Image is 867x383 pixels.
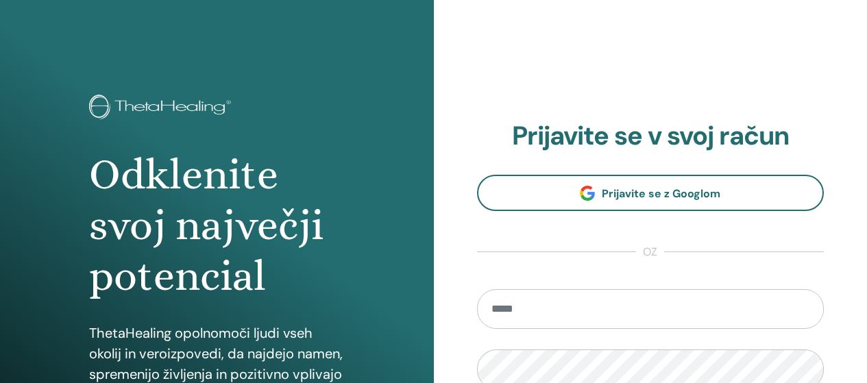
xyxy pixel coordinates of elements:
[477,175,825,211] a: Prijavite se z Googlom
[89,149,344,302] h1: Odklenite svoj največji potencial
[477,121,825,152] h2: Prijavite se v svoj račun
[636,244,664,260] span: oz
[602,186,720,201] span: Prijavite se z Googlom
